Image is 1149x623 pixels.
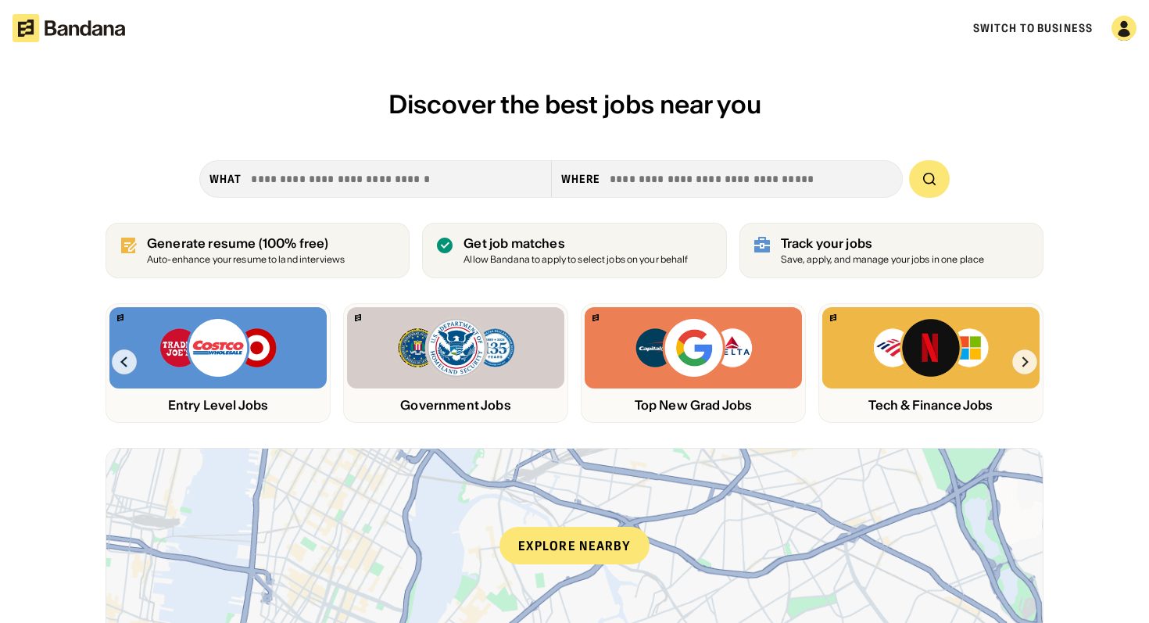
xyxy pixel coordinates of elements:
[259,235,329,251] span: (100% free)
[830,314,836,321] img: Bandana logo
[347,398,564,413] div: Government Jobs
[109,398,327,413] div: Entry Level Jobs
[209,172,242,186] div: what
[396,317,515,379] img: FBI, DHS, MWRD logos
[106,303,331,423] a: Bandana logoTrader Joe’s, Costco, Target logosEntry Level Jobs
[781,236,985,251] div: Track your jobs
[739,223,1043,278] a: Track your jobs Save, apply, and manage your jobs in one place
[818,303,1043,423] a: Bandana logoBank of America, Netflix, Microsoft logosTech & Finance Jobs
[147,236,345,251] div: Generate resume
[872,317,990,379] img: Bank of America, Netflix, Microsoft logos
[112,349,137,374] img: Left Arrow
[499,527,650,564] div: Explore nearby
[464,236,688,251] div: Get job matches
[973,21,1093,35] a: Switch to Business
[822,398,1040,413] div: Tech & Finance Jobs
[581,303,806,423] a: Bandana logoCapital One, Google, Delta logosTop New Grad Jobs
[13,14,125,42] img: Bandana logotype
[634,317,753,379] img: Capital One, Google, Delta logos
[117,314,123,321] img: Bandana logo
[159,317,277,379] img: Trader Joe’s, Costco, Target logos
[464,255,688,265] div: Allow Bandana to apply to select jobs on your behalf
[355,314,361,321] img: Bandana logo
[343,303,568,423] a: Bandana logoFBI, DHS, MWRD logosGovernment Jobs
[388,88,761,120] span: Discover the best jobs near you
[781,255,985,265] div: Save, apply, and manage your jobs in one place
[592,314,599,321] img: Bandana logo
[147,255,345,265] div: Auto-enhance your resume to land interviews
[106,223,410,278] a: Generate resume (100% free)Auto-enhance your resume to land interviews
[1012,349,1037,374] img: Right Arrow
[422,223,726,278] a: Get job matches Allow Bandana to apply to select jobs on your behalf
[585,398,802,413] div: Top New Grad Jobs
[561,172,601,186] div: Where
